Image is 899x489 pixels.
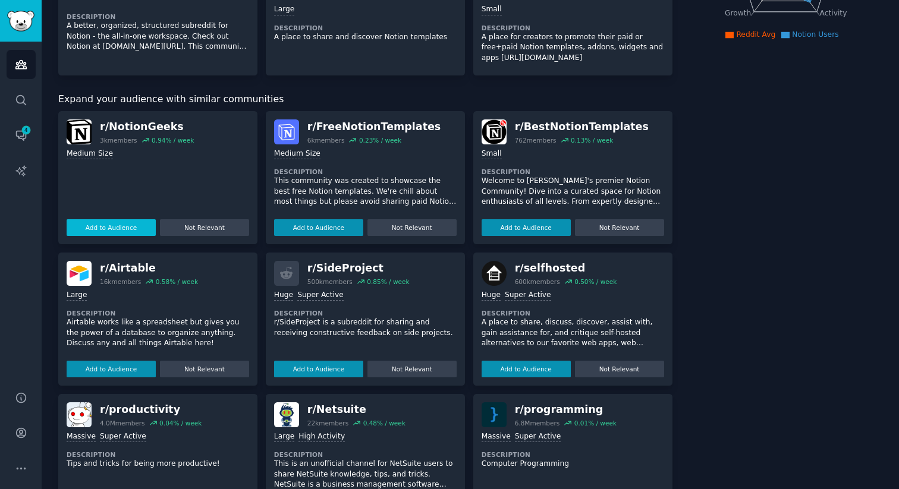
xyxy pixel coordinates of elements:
p: A place to share and discover Notion templates [274,32,457,43]
button: Not Relevant [367,219,457,236]
button: Add to Audience [67,361,156,377]
dt: Description [482,168,664,176]
a: 4 [7,121,36,150]
div: Super Active [100,431,146,443]
span: Expand your audience with similar communities [58,92,284,107]
button: Not Relevant [160,219,249,236]
div: 3k members [100,136,137,144]
div: Super Active [297,290,344,301]
div: r/ NotionGeeks [100,119,194,134]
div: 762 members [515,136,557,144]
div: 6.8M members [515,419,560,427]
p: r/SideProject is a subreddit for sharing and receiving constructive feedback on side projects. [274,317,457,338]
div: r/ programming [515,402,617,417]
img: selfhosted [482,261,507,286]
p: A place for creators to promote their paid or free+paid Notion templates, addons, widgets and app... [482,32,664,64]
div: Large [274,4,294,15]
p: This community was created to showcase the best free Notion templates. We're chill about most thi... [274,176,457,207]
dt: Description [274,450,457,459]
dt: Description [482,309,664,317]
p: Airtable works like a spreadsheet but gives you the power of a database to organize anything. Dis... [67,317,249,349]
img: GummySearch logo [7,11,34,31]
div: 4.0M members [100,419,145,427]
div: r/ BestNotionTemplates [515,119,649,134]
img: Netsuite [274,402,299,427]
button: Not Relevant [160,361,249,377]
div: Small [482,4,502,15]
span: Notion Users [792,30,838,39]
div: 0.13 % / week [571,136,613,144]
div: Medium Size [67,149,113,160]
button: Not Relevant [367,361,457,377]
div: r/ Netsuite [307,402,406,417]
div: 0.23 % / week [359,136,401,144]
img: FreeNotionTemplates [274,119,299,144]
dt: Description [482,450,664,459]
div: Super Active [515,431,561,443]
div: 0.58 % / week [156,277,198,286]
p: Welcome to [PERSON_NAME]'s premier Notion Community! Dive into a curated space for Notion enthusi... [482,176,664,207]
button: Add to Audience [274,219,363,236]
p: Tips and tricks for being more productive! [67,459,249,469]
div: r/ Airtable [100,261,198,276]
div: 16k members [100,277,141,286]
button: Add to Audience [274,361,363,377]
div: r/ selfhosted [515,261,617,276]
span: Reddit Avg [736,30,775,39]
dt: Description [67,12,249,21]
button: Add to Audience [482,361,571,377]
img: programming [482,402,507,427]
div: Massive [482,431,511,443]
div: Large [274,431,294,443]
img: Airtable [67,261,92,286]
div: Large [67,290,87,301]
img: productivity [67,402,92,427]
div: Massive [67,431,96,443]
div: 600k members [515,277,560,286]
div: 0.01 % / week [574,419,617,427]
dt: Description [274,309,457,317]
div: 22k members [307,419,348,427]
tspan: Activity [819,9,847,17]
div: Medium Size [274,149,320,160]
div: r/ FreeNotionTemplates [307,119,441,134]
div: 0.50 % / week [574,277,617,286]
p: Computer Programming [482,459,664,469]
dt: Description [274,168,457,176]
div: Huge [274,290,293,301]
p: A place to share, discuss, discover, assist with, gain assistance for, and critique self-hosted a... [482,317,664,349]
dt: Description [67,450,249,459]
dt: Description [482,24,664,32]
tspan: Growth [725,9,751,17]
div: r/ productivity [100,402,202,417]
button: Not Relevant [575,219,664,236]
img: NotionGeeks [67,119,92,144]
button: Add to Audience [482,219,571,236]
div: Super Active [505,290,551,301]
span: 4 [21,126,32,134]
div: 0.85 % / week [367,277,409,286]
dt: Description [274,24,457,32]
div: 0.48 % / week [363,419,406,427]
div: 6k members [307,136,345,144]
dt: Description [67,309,249,317]
div: Huge [482,290,501,301]
div: High Activity [298,431,345,443]
div: Small [482,149,502,160]
button: Add to Audience [67,219,156,236]
div: 500k members [307,277,353,286]
button: Not Relevant [575,361,664,377]
img: BestNotionTemplates [482,119,507,144]
div: 0.94 % / week [152,136,194,144]
div: r/ SideProject [307,261,410,276]
div: 0.04 % / week [159,419,202,427]
p: A better, organized, structured subreddit for Notion - the all-in-one workspace. Check out Notion... [67,21,249,52]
